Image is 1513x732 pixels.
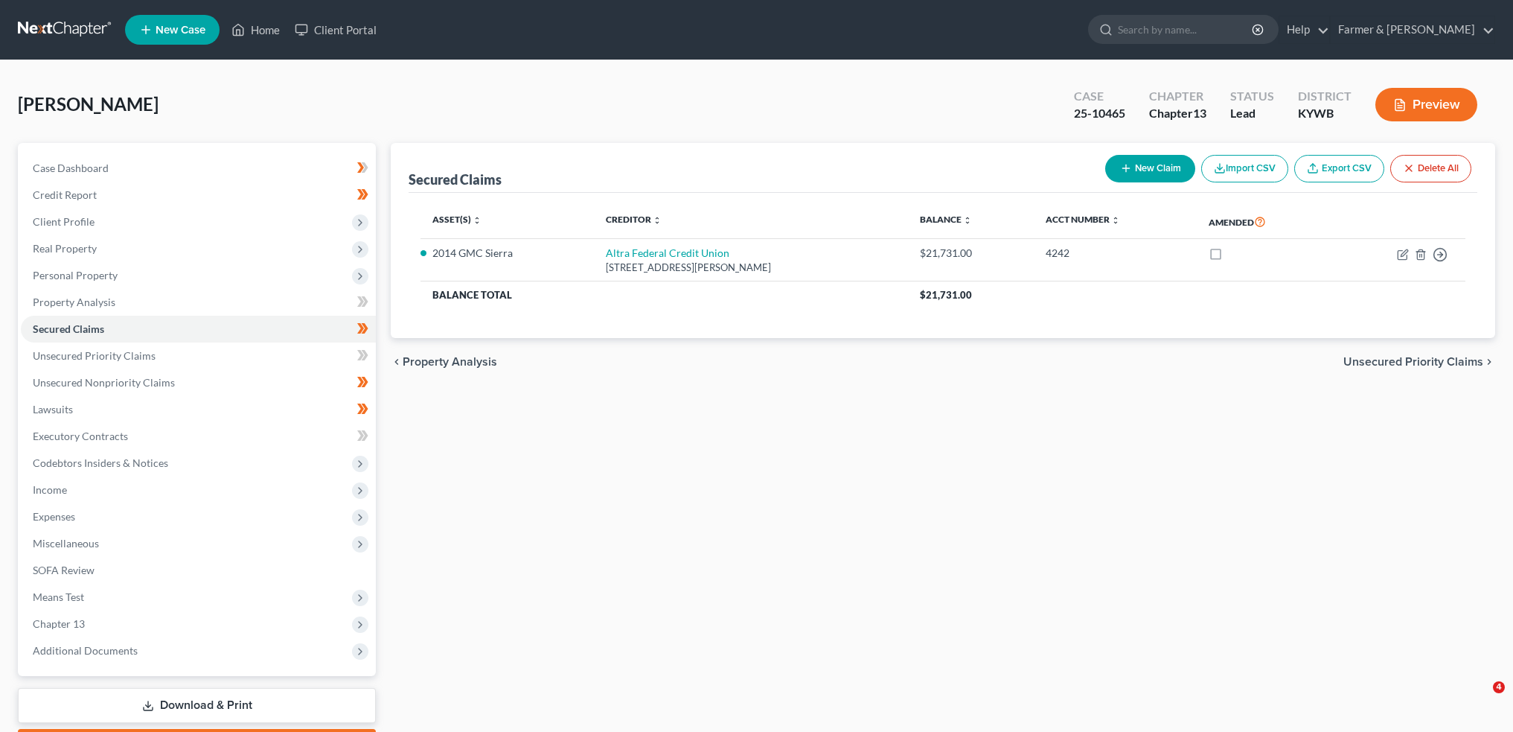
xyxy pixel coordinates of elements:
a: Export CSV [1294,155,1384,182]
span: Unsecured Priority Claims [1343,356,1483,368]
button: Unsecured Priority Claims chevron_right [1343,356,1495,368]
span: New Case [156,25,205,36]
li: 2014 GMC Sierra [432,246,582,261]
div: Secured Claims [409,171,502,188]
span: SOFA Review [33,564,95,576]
div: KYWB [1298,105,1352,122]
span: Executory Contracts [33,430,128,442]
span: Means Test [33,591,84,603]
span: Property Analysis [403,356,497,368]
th: Balance Total [420,281,908,308]
button: chevron_left Property Analysis [391,356,497,368]
a: Balance unfold_more [920,214,972,225]
span: Property Analysis [33,296,115,308]
a: Property Analysis [21,289,376,316]
a: Secured Claims [21,316,376,343]
button: Delete All [1390,155,1471,182]
span: Credit Report [33,188,97,201]
a: Executory Contracts [21,423,376,450]
iframe: Intercom live chat [1462,681,1498,717]
span: Miscellaneous [33,537,99,550]
span: Codebtors Insiders & Notices [33,456,168,469]
a: Unsecured Nonpriority Claims [21,369,376,396]
button: Import CSV [1201,155,1288,182]
span: [PERSON_NAME] [18,93,159,115]
span: Secured Claims [33,322,104,335]
div: Lead [1230,105,1274,122]
span: Lawsuits [33,403,73,416]
a: SOFA Review [21,557,376,584]
i: unfold_more [473,216,482,225]
a: Help [1279,16,1329,43]
i: chevron_right [1483,356,1495,368]
span: Chapter 13 [33,617,85,630]
span: Personal Property [33,269,118,281]
th: Amended [1197,205,1331,239]
span: Expenses [33,510,75,523]
i: chevron_left [391,356,403,368]
div: 4242 [1046,246,1185,261]
div: Status [1230,88,1274,105]
a: Client Portal [287,16,384,43]
div: Chapter [1149,88,1206,105]
a: Credit Report [21,182,376,209]
input: Search by name... [1118,16,1254,43]
a: Altra Federal Credit Union [606,246,729,259]
a: Download & Print [18,688,376,723]
a: Acct Number unfold_more [1046,214,1120,225]
a: Farmer & [PERSON_NAME] [1331,16,1494,43]
i: unfold_more [963,216,972,225]
a: Asset(s) unfold_more [432,214,482,225]
span: 4 [1493,681,1505,693]
span: $21,731.00 [920,289,972,301]
button: New Claim [1105,155,1195,182]
span: Unsecured Priority Claims [33,349,156,362]
span: Income [33,483,67,496]
span: Client Profile [33,215,95,228]
div: 25-10465 [1074,105,1125,122]
a: Creditor unfold_more [606,214,662,225]
i: unfold_more [653,216,662,225]
span: Additional Documents [33,644,138,657]
span: 13 [1193,106,1206,120]
div: $21,731.00 [920,246,1022,261]
div: Case [1074,88,1125,105]
span: Real Property [33,242,97,255]
div: [STREET_ADDRESS][PERSON_NAME] [606,261,896,275]
a: Home [224,16,287,43]
div: District [1298,88,1352,105]
span: Case Dashboard [33,162,109,174]
a: Unsecured Priority Claims [21,343,376,369]
a: Case Dashboard [21,155,376,182]
div: Chapter [1149,105,1206,122]
a: Lawsuits [21,396,376,423]
button: Preview [1375,88,1477,121]
span: Unsecured Nonpriority Claims [33,376,175,389]
i: unfold_more [1111,216,1120,225]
